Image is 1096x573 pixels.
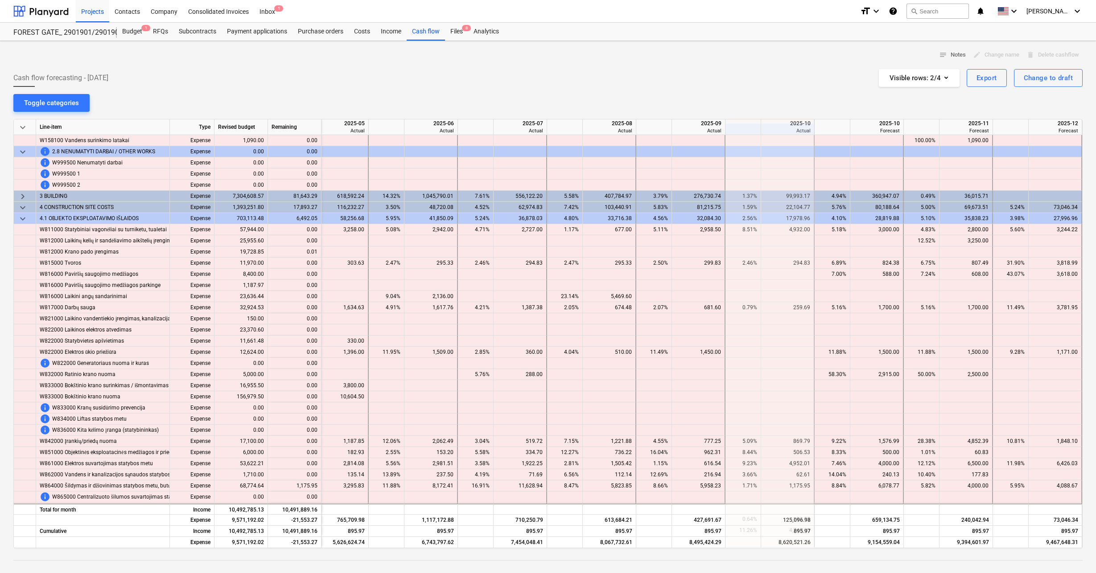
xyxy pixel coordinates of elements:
[214,235,268,246] div: 25,955.60
[170,302,214,313] div: Expense
[765,258,810,269] div: 294.83
[170,491,214,503] div: Expense
[214,402,268,413] div: 0.00
[170,458,214,469] div: Expense
[907,258,935,269] div: 6.75%
[407,23,445,41] div: Cash flow
[497,224,543,235] div: 2,727.00
[854,202,899,213] div: 80,188.64
[551,191,579,202] div: 5.58%
[818,269,846,280] div: 7.00%
[445,23,468,41] a: Files8
[13,73,108,83] span: Cash flow forecasting - [DATE]
[676,191,721,202] div: 276,730.74
[24,97,79,109] div: Toggle categories
[408,258,453,269] div: 295.33
[170,358,214,369] div: Expense
[40,157,50,168] span: This line-item cannot be forecasted before revised budget is updated
[854,127,900,134] div: Forecast
[906,4,969,19] button: Search
[170,526,214,537] div: Income
[943,135,989,146] div: 1,090.00
[943,191,989,202] div: 36,015.71
[268,146,321,157] div: 0.00
[586,191,632,202] div: 407,784.97
[170,213,214,224] div: Expense
[1014,69,1083,87] button: Change to draft
[907,224,935,235] div: 4.83%
[854,224,899,235] div: 3,000.00
[40,224,167,235] span: W811000 Statybiniai vagonėliai su turniketu, tualetai
[170,157,214,168] div: Expense
[214,269,268,280] div: 8,400.00
[40,180,50,190] span: This line-item cannot be forecasted before revised budget is updated
[272,157,317,168] div: 0.00
[729,202,757,213] div: 1.59%
[977,72,997,84] div: Export
[445,23,468,41] div: Files
[854,269,899,280] div: 588.00
[293,23,349,41] div: Purchase orders
[372,291,400,302] div: 9.04%
[214,436,268,447] div: 17,100.00
[36,526,170,537] div: Cumulative
[1072,6,1083,16] i: keyboard_arrow_down
[148,23,173,41] a: RFQs
[170,380,214,391] div: Expense
[214,202,268,213] div: 1,393,251.80
[214,458,268,469] div: 53,622.21
[765,213,810,224] div: 17,978.96
[214,302,268,313] div: 32,924.53
[214,146,268,157] div: 0.00
[214,180,268,191] div: 0.00
[854,191,899,202] div: 360,947.07
[170,436,214,447] div: Expense
[272,168,317,180] div: 0.00
[943,127,989,134] div: Forecast
[170,369,214,380] div: Expense
[907,235,935,246] div: 12.52%
[272,269,317,280] div: 0.00
[943,235,989,246] div: 3,250.00
[170,246,214,258] div: Expense
[17,213,28,224] span: keyboard_arrow_down
[170,146,214,157] div: Expense
[935,48,969,62] button: Notes
[214,425,268,436] div: 0.00
[497,258,543,269] div: 294.83
[17,147,28,157] span: keyboard_arrow_down
[214,291,268,302] div: 23,636.44
[640,224,668,235] div: 5.11%
[170,191,214,202] div: Expense
[943,269,989,280] div: 608.00
[497,202,543,213] div: 62,974.83
[272,291,317,302] div: 0.00
[214,503,268,514] div: 75,000.00
[170,258,214,269] div: Expense
[170,269,214,280] div: Expense
[911,8,918,15] span: search
[854,213,899,224] div: 28,819.88
[40,202,114,213] span: 4 CONSTRUCTION SITE COSTS
[408,213,453,224] div: 41,850.09
[375,23,407,41] a: Income
[967,69,1007,87] button: Export
[818,202,846,213] div: 5.76%
[13,94,90,112] button: Toggle categories
[170,291,214,302] div: Expense
[268,537,321,548] div: -21,553.27
[170,324,214,336] div: Expense
[173,23,222,41] a: Subcontracts
[214,526,268,537] div: 10,492,785.13
[349,23,375,41] a: Costs
[40,213,139,224] span: 4.1 OBJEKTO EKSPLOATAVIMO IŠLAIDOS
[408,224,453,235] div: 2,942.00
[214,480,268,491] div: 68,774.64
[997,224,1025,235] div: 5.60%
[214,258,268,269] div: 11,970.00
[214,224,268,235] div: 57,944.00
[222,23,293,41] div: Payment applications
[272,235,317,246] div: 0.00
